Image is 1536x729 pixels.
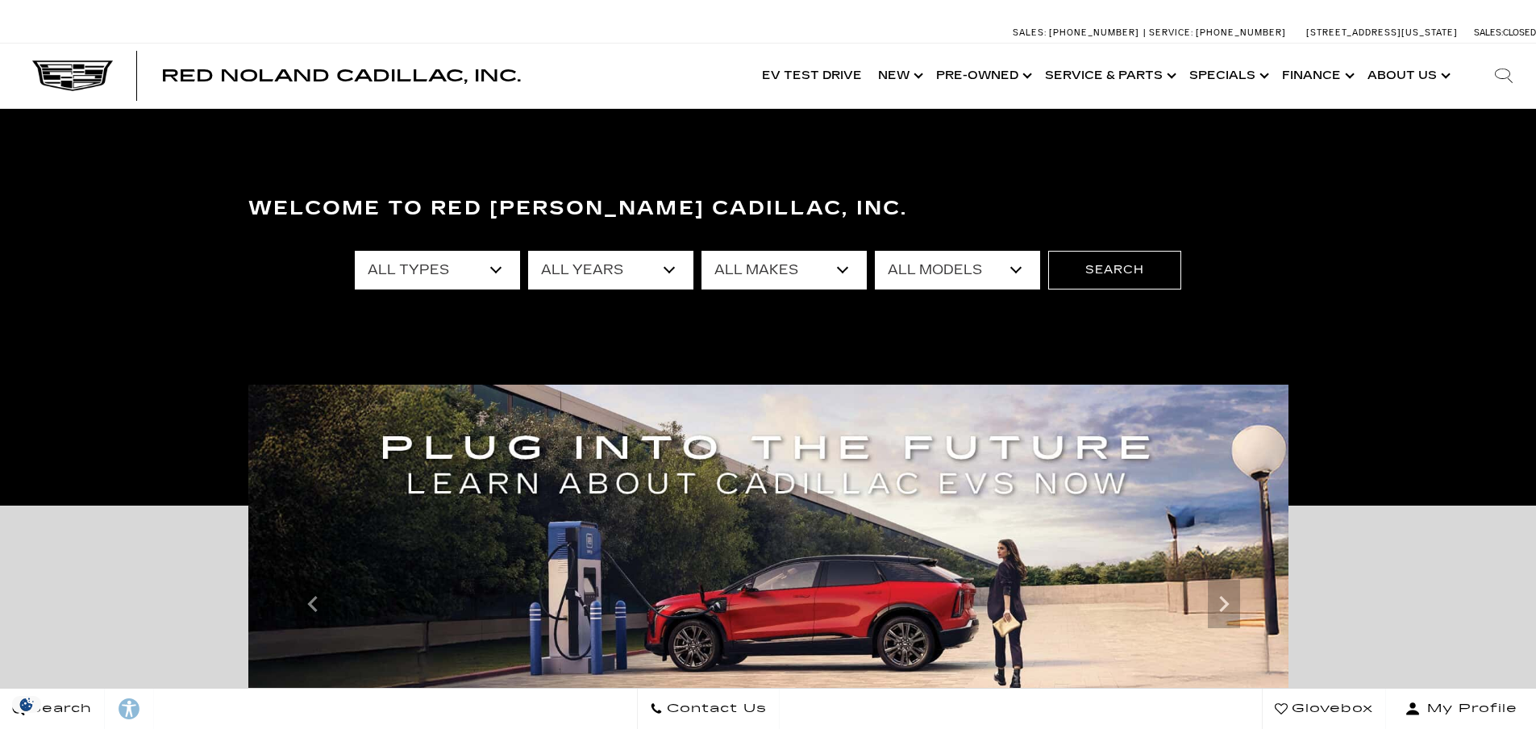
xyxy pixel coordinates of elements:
span: [PHONE_NUMBER] [1049,27,1139,38]
span: My Profile [1421,698,1517,720]
select: Filter by make [701,251,867,290]
span: Search [25,698,92,720]
span: [PHONE_NUMBER] [1196,27,1286,38]
a: Pre-Owned [928,44,1037,108]
span: Closed [1503,27,1536,38]
a: Red Noland Cadillac, Inc. [161,68,521,84]
a: Service & Parts [1037,44,1181,108]
span: Sales: [1013,27,1047,38]
a: Finance [1274,44,1359,108]
span: Service: [1149,27,1193,38]
a: [STREET_ADDRESS][US_STATE] [1306,27,1458,38]
a: Service: [PHONE_NUMBER] [1143,28,1290,37]
img: Cadillac Dark Logo with Cadillac White Text [32,60,113,91]
span: Contact Us [663,698,767,720]
select: Filter by model [875,251,1040,290]
select: Filter by year [528,251,693,290]
a: New [870,44,928,108]
a: Contact Us [637,689,780,729]
span: Red Noland Cadillac, Inc. [161,66,521,85]
a: EV Test Drive [754,44,870,108]
img: Opt-Out Icon [8,696,45,713]
select: Filter by type [355,251,520,290]
a: Sales: [PHONE_NUMBER] [1013,28,1143,37]
span: Glovebox [1288,698,1373,720]
section: Click to Open Cookie Consent Modal [8,696,45,713]
h3: Welcome to Red [PERSON_NAME] Cadillac, Inc. [248,193,1288,225]
a: Specials [1181,44,1274,108]
div: Previous [297,580,329,628]
a: Glovebox [1262,689,1386,729]
a: About Us [1359,44,1455,108]
span: Sales: [1474,27,1503,38]
div: Next [1208,580,1240,628]
button: Search [1048,251,1181,290]
button: Open user profile menu [1386,689,1536,729]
